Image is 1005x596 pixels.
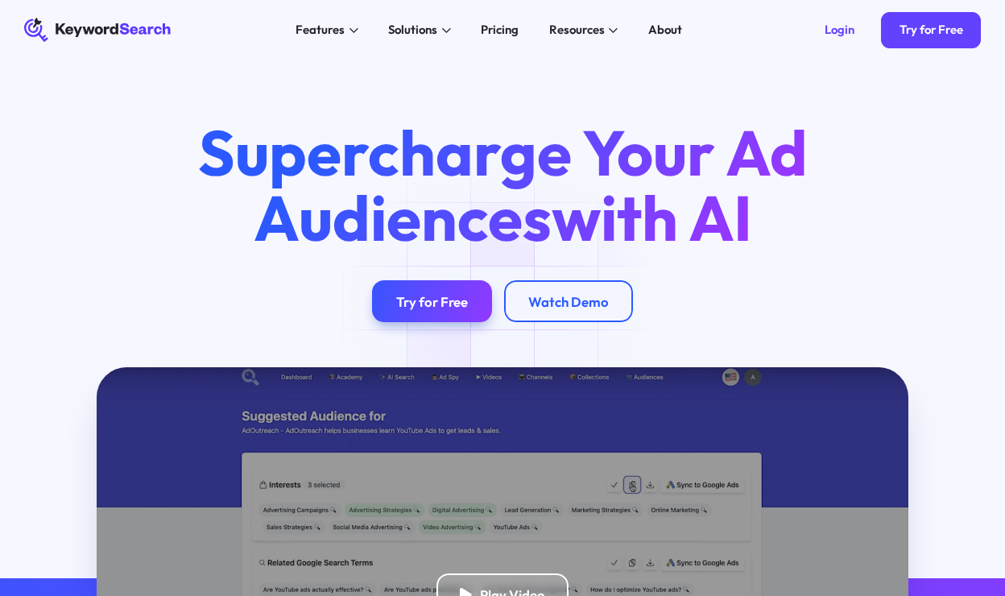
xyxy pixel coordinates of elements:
div: Watch Demo [528,293,609,310]
div: Try for Free [396,293,468,310]
div: Resources [549,21,605,39]
a: Pricing [472,18,527,42]
div: Features [296,21,345,39]
h1: Supercharge Your Ad Audiences [172,120,833,250]
div: Solutions [388,21,437,39]
div: Login [825,23,854,38]
div: About [648,21,682,39]
a: About [639,18,691,42]
div: Try for Free [900,23,963,38]
span: with AI [552,178,752,257]
a: Try for Free [372,280,492,322]
a: Try for Free [881,12,981,48]
a: Login [806,12,872,48]
div: Pricing [481,21,519,39]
